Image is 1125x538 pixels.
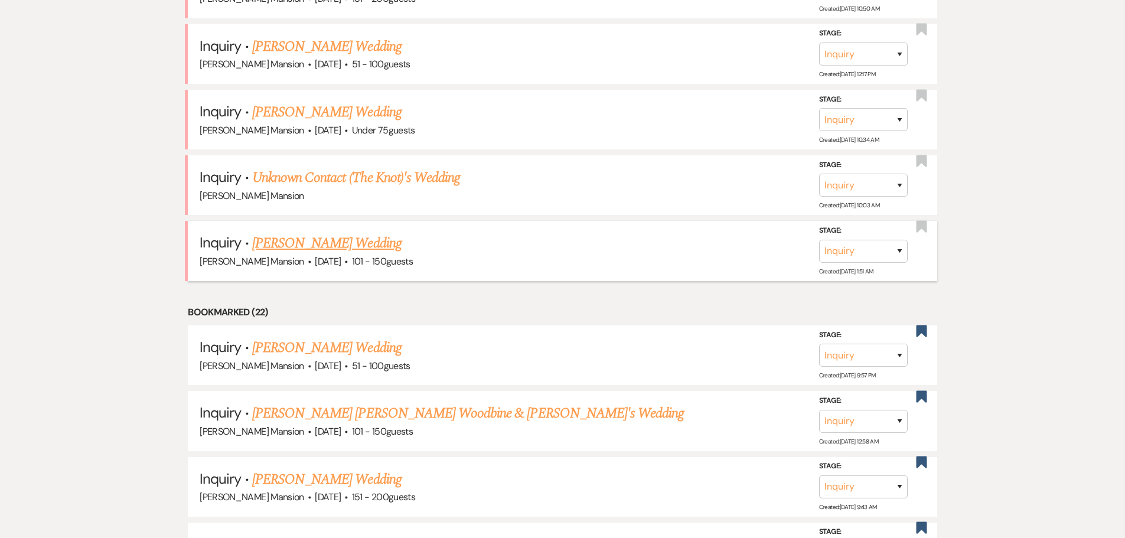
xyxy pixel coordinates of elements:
[315,425,341,438] span: [DATE]
[819,460,908,473] label: Stage:
[200,190,304,202] span: [PERSON_NAME] Mansion
[819,268,873,275] span: Created: [DATE] 1:51 AM
[819,27,908,40] label: Stage:
[352,58,410,70] span: 51 - 100 guests
[200,233,241,252] span: Inquiry
[819,201,879,209] span: Created: [DATE] 10:03 AM
[200,124,304,136] span: [PERSON_NAME] Mansion
[315,58,341,70] span: [DATE]
[819,437,878,445] span: Created: [DATE] 12:58 AM
[200,37,241,55] span: Inquiry
[200,102,241,120] span: Inquiry
[819,394,908,407] label: Stage:
[819,329,908,342] label: Stage:
[252,337,402,358] a: [PERSON_NAME] Wedding
[200,491,304,503] span: [PERSON_NAME] Mansion
[819,70,875,78] span: Created: [DATE] 12:17 PM
[352,360,410,372] span: 51 - 100 guests
[352,425,413,438] span: 101 - 150 guests
[819,224,908,237] label: Stage:
[200,338,241,356] span: Inquiry
[819,159,908,172] label: Stage:
[819,5,879,12] span: Created: [DATE] 10:50 AM
[200,168,241,186] span: Inquiry
[200,425,304,438] span: [PERSON_NAME] Mansion
[315,255,341,268] span: [DATE]
[315,491,341,503] span: [DATE]
[352,255,413,268] span: 101 - 150 guests
[315,360,341,372] span: [DATE]
[200,255,304,268] span: [PERSON_NAME] Mansion
[252,403,684,424] a: [PERSON_NAME] [PERSON_NAME] Woodbine & [PERSON_NAME]'s Wedding
[252,36,402,57] a: [PERSON_NAME] Wedding
[252,167,460,188] a: Unknown Contact (The Knot)'s Wedding
[200,403,241,422] span: Inquiry
[819,371,876,379] span: Created: [DATE] 9:57 PM
[819,93,908,106] label: Stage:
[200,58,304,70] span: [PERSON_NAME] Mansion
[200,469,241,488] span: Inquiry
[819,503,877,511] span: Created: [DATE] 9:43 AM
[315,124,341,136] span: [DATE]
[252,102,402,123] a: [PERSON_NAME] Wedding
[352,124,415,136] span: Under 75 guests
[252,233,402,254] a: [PERSON_NAME] Wedding
[352,491,415,503] span: 151 - 200 guests
[188,305,937,320] li: Bookmarked (22)
[200,360,304,372] span: [PERSON_NAME] Mansion
[819,136,879,144] span: Created: [DATE] 10:34 AM
[252,469,402,490] a: [PERSON_NAME] Wedding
